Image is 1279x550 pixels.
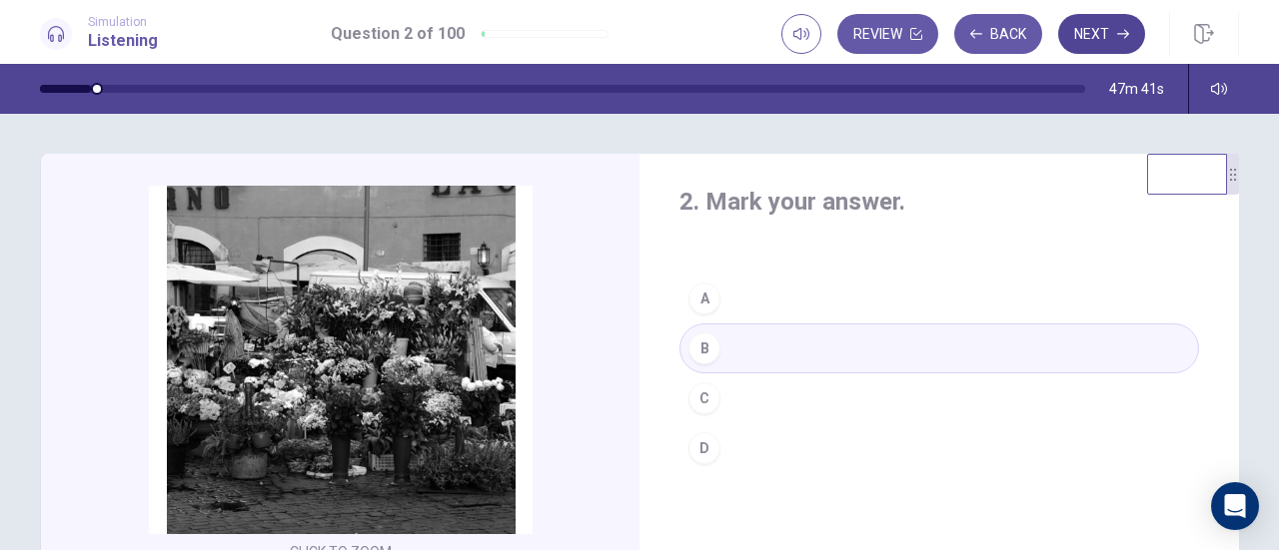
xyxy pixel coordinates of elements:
button: Review [837,14,938,54]
h1: Question 2 of 100 [331,22,465,46]
button: B [679,323,1199,373]
button: C [679,373,1199,423]
div: B [688,332,720,364]
div: D [688,432,720,464]
button: D [679,423,1199,473]
div: C [688,382,720,414]
h1: Listening [88,29,158,53]
div: A [688,282,720,314]
span: Simulation [88,15,158,29]
h4: 2. Mark your answer. [679,186,1199,218]
span: 47m 41s [1109,81,1164,97]
button: A [679,274,1199,323]
div: Open Intercom Messenger [1211,482,1259,530]
button: Back [954,14,1042,54]
button: Next [1058,14,1145,54]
